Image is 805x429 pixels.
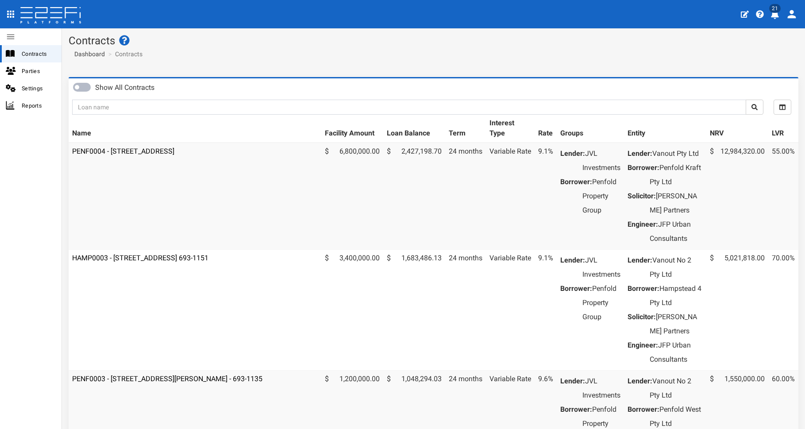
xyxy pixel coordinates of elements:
dd: Vanout No 2 Pty Ltd [650,374,703,402]
span: Parties [22,66,54,76]
th: Rate [535,115,557,143]
a: PENF0003 - [STREET_ADDRESS][PERSON_NAME] - 693-1135 [72,375,262,383]
td: 6,800,000.00 [321,143,383,250]
th: Groups [557,115,624,143]
dd: Penfold Property Group [582,175,620,217]
h1: Contracts [69,35,798,46]
dt: Borrower: [628,161,659,175]
dd: JVL Investments [582,374,620,402]
dt: Lender: [628,374,652,388]
dd: [PERSON_NAME] Partners [650,310,703,338]
a: HAMP0003 - [STREET_ADDRESS] 693-1151 [72,254,208,262]
a: Dashboard [71,50,105,58]
th: Interest Type [486,115,535,143]
dt: Borrower: [560,282,592,296]
td: Variable Rate [486,249,535,370]
dt: Lender: [628,253,652,267]
dt: Borrower: [628,282,659,296]
dd: Penfold Property Group [582,282,620,324]
span: Reports [22,100,54,111]
th: LVR [768,115,798,143]
td: 70.00% [768,249,798,370]
dt: Solicitor: [628,189,656,203]
dd: JVL Investments [582,253,620,282]
dd: JVL Investments [582,147,620,175]
th: Facility Amount [321,115,383,143]
th: Name [69,115,321,143]
dt: Borrower: [628,402,659,417]
input: Loan name [72,100,746,115]
dd: JFP Urban Consultants [650,217,703,246]
th: Term [445,115,486,143]
th: Entity [624,115,706,143]
td: 9.1% [535,143,557,250]
a: PENF0004 - [STREET_ADDRESS] [72,147,174,155]
th: NRV [706,115,768,143]
td: 12,984,320.00 [706,143,768,250]
dd: Vanout Pty Ltd [650,147,703,161]
dd: Hampstead 4 Pty Ltd [650,282,703,310]
td: 5,021,818.00 [706,249,768,370]
dd: Penfold Kraft Pty Ltd [650,161,703,189]
dd: JFP Urban Consultants [650,338,703,367]
li: Contracts [106,50,143,58]
td: 3,400,000.00 [321,249,383,370]
label: Show All Contracts [95,83,154,93]
dt: Lender: [628,147,652,161]
td: Variable Rate [486,143,535,250]
dt: Borrower: [560,175,592,189]
dt: Lender: [560,253,585,267]
dd: [PERSON_NAME] Partners [650,189,703,217]
dt: Engineer: [628,217,658,232]
td: 55.00% [768,143,798,250]
span: Contracts [22,49,54,59]
th: Loan Balance [383,115,445,143]
td: 9.1% [535,249,557,370]
dt: Solicitor: [628,310,656,324]
dt: Borrower: [560,402,592,417]
td: 24 months [445,249,486,370]
td: 2,427,198.70 [383,143,445,250]
dt: Lender: [560,374,585,388]
span: Settings [22,83,54,93]
td: 24 months [445,143,486,250]
dt: Engineer: [628,338,658,352]
dd: Vanout No 2 Pty Ltd [650,253,703,282]
td: 1,683,486.13 [383,249,445,370]
dt: Lender: [560,147,585,161]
